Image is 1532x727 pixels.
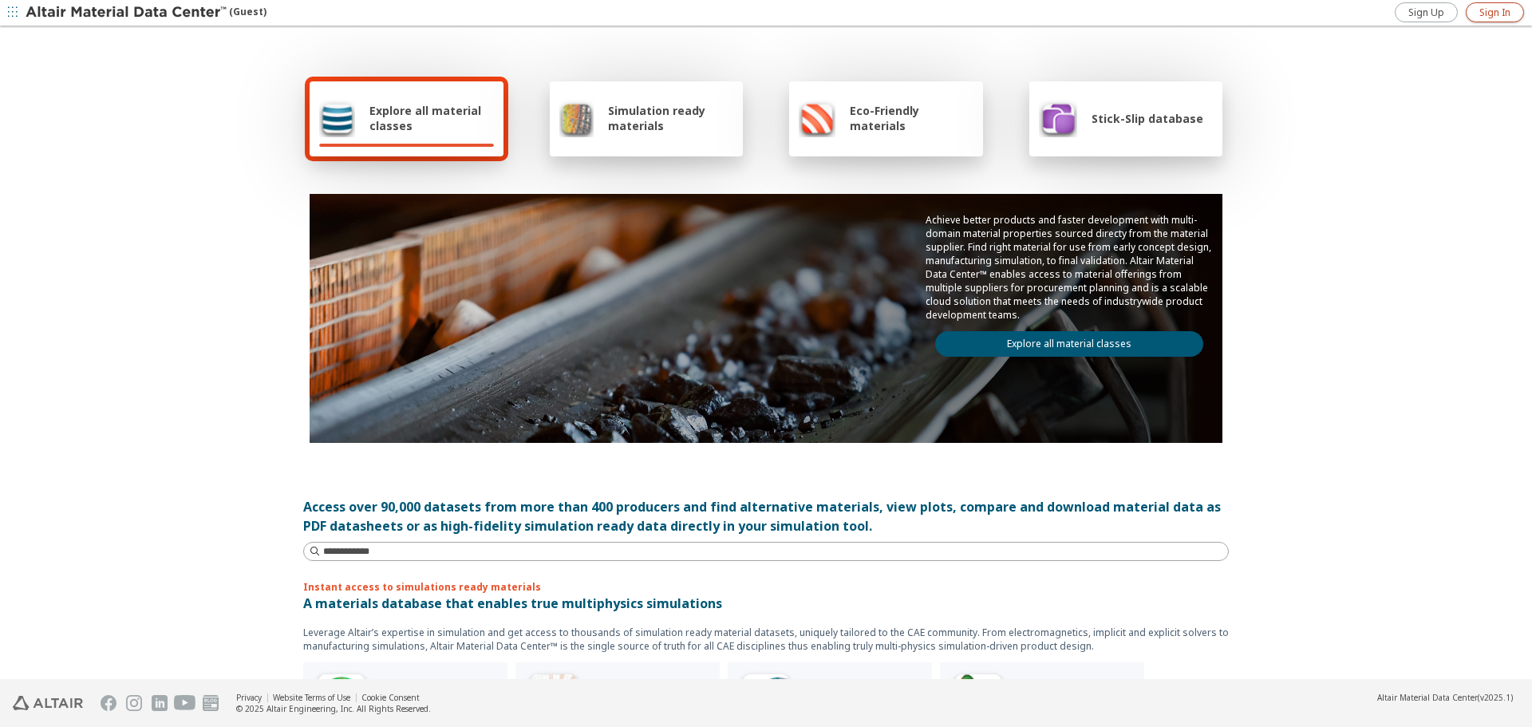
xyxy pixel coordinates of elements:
[1395,2,1458,22] a: Sign Up
[26,5,267,21] div: (Guest)
[608,103,733,133] span: Simulation ready materials
[1408,6,1444,19] span: Sign Up
[850,103,973,133] span: Eco-Friendly materials
[1092,111,1203,126] span: Stick-Slip database
[1466,2,1524,22] a: Sign In
[273,692,350,703] a: Website Terms of Use
[369,103,494,133] span: Explore all material classes
[236,703,431,714] div: © 2025 Altair Engineering, Inc. All Rights Reserved.
[13,696,83,710] img: Altair Engineering
[559,99,594,137] img: Simulation ready materials
[303,580,1229,594] p: Instant access to simulations ready materials
[1377,692,1478,703] span: Altair Material Data Center
[303,497,1229,535] div: Access over 90,000 datasets from more than 400 producers and find alternative materials, view plo...
[935,331,1203,357] a: Explore all material classes
[1377,692,1513,703] div: (v2025.1)
[926,213,1213,322] p: Achieve better products and faster development with multi-domain material properties sourced dire...
[319,99,355,137] img: Explore all material classes
[1479,6,1510,19] span: Sign In
[236,692,262,703] a: Privacy
[303,626,1229,653] p: Leverage Altair’s expertise in simulation and get access to thousands of simulation ready materia...
[361,692,420,703] a: Cookie Consent
[799,99,835,137] img: Eco-Friendly materials
[1039,99,1077,137] img: Stick-Slip database
[303,594,1229,613] p: A materials database that enables true multiphysics simulations
[26,5,229,21] img: Altair Material Data Center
